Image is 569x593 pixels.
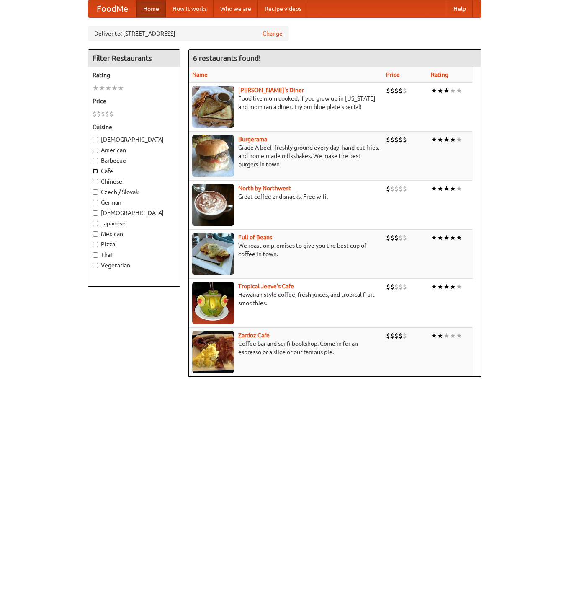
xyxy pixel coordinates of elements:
[403,184,407,193] li: $
[437,86,443,95] li: ★
[238,87,304,93] b: [PERSON_NAME]'s Diner
[88,50,180,67] h4: Filter Restaurants
[166,0,214,17] a: How it works
[238,283,294,290] a: Tropical Jeeve's Cafe
[456,331,462,340] li: ★
[437,233,443,242] li: ★
[431,71,448,78] a: Rating
[403,331,407,340] li: $
[431,86,437,95] li: ★
[399,135,403,144] li: $
[93,221,98,226] input: Japanese
[450,282,456,291] li: ★
[192,233,234,275] img: beans.jpg
[93,168,98,174] input: Cafe
[93,251,175,259] label: Thai
[214,0,258,17] a: Who we are
[403,282,407,291] li: $
[443,331,450,340] li: ★
[390,135,394,144] li: $
[390,86,394,95] li: $
[93,179,98,184] input: Chinese
[437,282,443,291] li: ★
[238,136,267,142] a: Burgerama
[456,233,462,242] li: ★
[399,233,403,242] li: $
[386,86,390,95] li: $
[390,184,394,193] li: $
[437,184,443,193] li: ★
[93,210,98,216] input: [DEMOGRAPHIC_DATA]
[431,184,437,193] li: ★
[192,290,379,307] p: Hawaiian style coffee, fresh juices, and tropical fruit smoothies.
[399,184,403,193] li: $
[93,137,98,142] input: [DEMOGRAPHIC_DATA]
[192,94,379,111] p: Food like mom cooked, if you grew up in [US_STATE] and mom ran a diner. Try our blue plate special!
[192,71,208,78] a: Name
[394,86,399,95] li: $
[93,230,175,238] label: Mexican
[263,29,283,38] a: Change
[403,233,407,242] li: $
[193,54,261,62] ng-pluralize: 6 restaurants found!
[88,26,289,41] div: Deliver to: [STREET_ADDRESS]
[93,200,98,205] input: German
[192,331,234,373] img: zardoz.jpg
[93,83,99,93] li: ★
[93,109,97,119] li: $
[431,135,437,144] li: ★
[238,185,291,192] a: North by Northwest
[437,331,443,340] li: ★
[238,234,272,241] a: Full of Beans
[456,135,462,144] li: ★
[403,135,407,144] li: $
[192,143,379,168] p: Grade A beef, freshly ground every day, hand-cut fries, and home-made milkshakes. We make the bes...
[93,188,175,196] label: Czech / Slovak
[105,83,111,93] li: ★
[390,233,394,242] li: $
[450,135,456,144] li: ★
[93,177,175,186] label: Chinese
[386,71,400,78] a: Price
[93,156,175,165] label: Barbecue
[456,282,462,291] li: ★
[399,282,403,291] li: $
[443,282,450,291] li: ★
[394,135,399,144] li: $
[390,282,394,291] li: $
[238,332,270,339] a: Zardoz Cafe
[97,109,101,119] li: $
[437,135,443,144] li: ★
[101,109,105,119] li: $
[386,184,390,193] li: $
[93,71,175,79] h5: Rating
[443,233,450,242] li: ★
[111,83,118,93] li: ★
[394,233,399,242] li: $
[431,331,437,340] li: ★
[93,135,175,144] label: [DEMOGRAPHIC_DATA]
[192,184,234,226] img: north.jpg
[450,86,456,95] li: ★
[431,282,437,291] li: ★
[386,233,390,242] li: $
[431,233,437,242] li: ★
[447,0,473,17] a: Help
[118,83,124,93] li: ★
[394,282,399,291] li: $
[93,263,98,268] input: Vegetarian
[386,331,390,340] li: $
[136,0,166,17] a: Home
[192,135,234,177] img: burgerama.jpg
[192,282,234,324] img: jeeves.jpg
[99,83,105,93] li: ★
[93,261,175,269] label: Vegetarian
[93,146,175,154] label: American
[394,184,399,193] li: $
[192,86,234,128] img: sallys.jpg
[93,189,98,195] input: Czech / Slovak
[443,184,450,193] li: ★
